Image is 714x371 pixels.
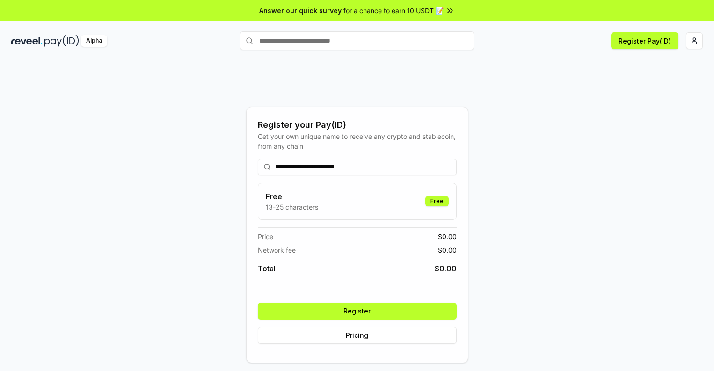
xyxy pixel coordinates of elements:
[44,35,79,47] img: pay_id
[611,32,678,49] button: Register Pay(ID)
[81,35,107,47] div: Alpha
[258,232,273,241] span: Price
[435,263,457,274] span: $ 0.00
[258,263,276,274] span: Total
[266,202,318,212] p: 13-25 characters
[259,6,342,15] span: Answer our quick survey
[343,6,444,15] span: for a chance to earn 10 USDT 📝
[438,245,457,255] span: $ 0.00
[425,196,449,206] div: Free
[438,232,457,241] span: $ 0.00
[258,118,457,131] div: Register your Pay(ID)
[258,327,457,344] button: Pricing
[266,191,318,202] h3: Free
[11,35,43,47] img: reveel_dark
[258,131,457,151] div: Get your own unique name to receive any crypto and stablecoin, from any chain
[258,303,457,320] button: Register
[258,245,296,255] span: Network fee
